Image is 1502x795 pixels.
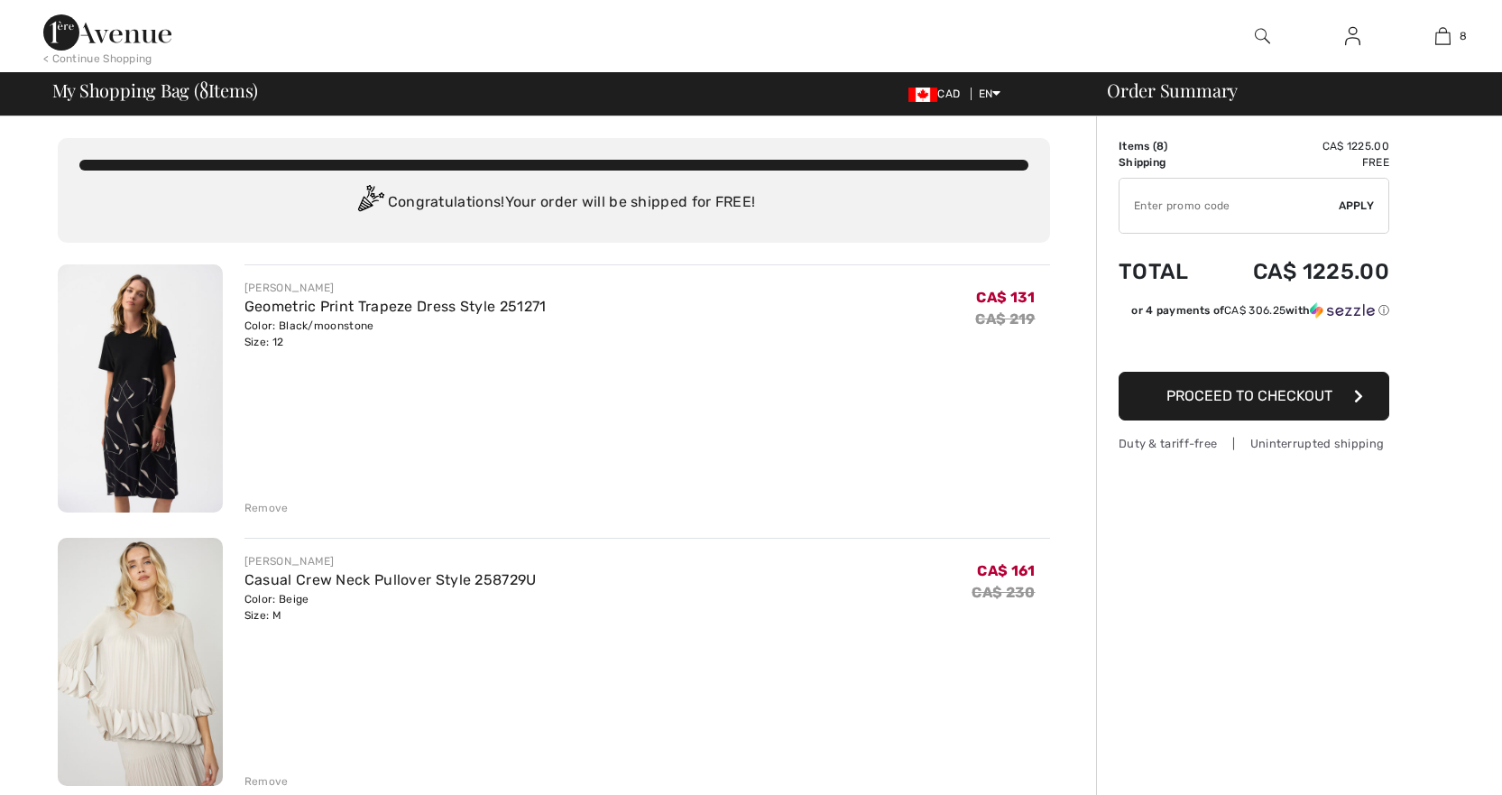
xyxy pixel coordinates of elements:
span: Proceed to Checkout [1166,387,1332,404]
img: 1ère Avenue [43,14,171,51]
s: CA$ 230 [972,584,1035,601]
td: CA$ 1225.00 [1211,241,1389,302]
span: CA$ 161 [977,562,1035,579]
td: Total [1119,241,1211,302]
span: CA$ 131 [976,289,1035,306]
td: CA$ 1225.00 [1211,138,1389,154]
div: Color: Beige Size: M [244,591,537,624]
span: 8 [1156,140,1164,153]
div: Congratulations! Your order will be shipped for FREE! [79,185,1028,221]
img: My Bag [1435,25,1451,47]
span: 8 [1460,28,1467,44]
div: or 4 payments ofCA$ 306.25withSezzle Click to learn more about Sezzle [1119,302,1389,325]
button: Proceed to Checkout [1119,372,1389,421]
iframe: PayPal-paypal [1119,325,1389,365]
span: EN [979,88,1001,100]
img: Canadian Dollar [908,88,937,102]
img: Casual Crew Neck Pullover Style 258729U [58,538,223,786]
a: Casual Crew Neck Pullover Style 258729U [244,571,537,588]
input: Promo code [1120,179,1339,233]
a: 8 [1398,25,1487,47]
span: My Shopping Bag ( Items) [52,81,259,99]
td: Shipping [1119,154,1211,171]
div: Remove [244,500,289,516]
div: Color: Black/moonstone Size: 12 [244,318,547,350]
s: CA$ 219 [975,310,1035,328]
img: Congratulation2.svg [352,185,388,221]
a: Geometric Print Trapeze Dress Style 251271 [244,298,547,315]
div: Order Summary [1085,81,1491,99]
div: Remove [244,773,289,790]
span: CA$ 306.25 [1224,304,1285,317]
span: 8 [199,77,208,100]
div: [PERSON_NAME] [244,553,537,569]
span: Apply [1339,198,1375,214]
iframe: Opens a widget where you can chat to one of our agents [1387,741,1484,786]
img: Sezzle [1310,302,1375,319]
div: < Continue Shopping [43,51,152,67]
img: My Info [1345,25,1360,47]
div: Duty & tariff-free | Uninterrupted shipping [1119,435,1389,452]
img: search the website [1255,25,1270,47]
span: CAD [908,88,967,100]
td: Free [1211,154,1389,171]
img: Geometric Print Trapeze Dress Style 251271 [58,264,223,513]
div: or 4 payments of with [1131,302,1389,319]
a: Sign In [1331,25,1375,48]
td: Items ( ) [1119,138,1211,154]
div: [PERSON_NAME] [244,280,547,296]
